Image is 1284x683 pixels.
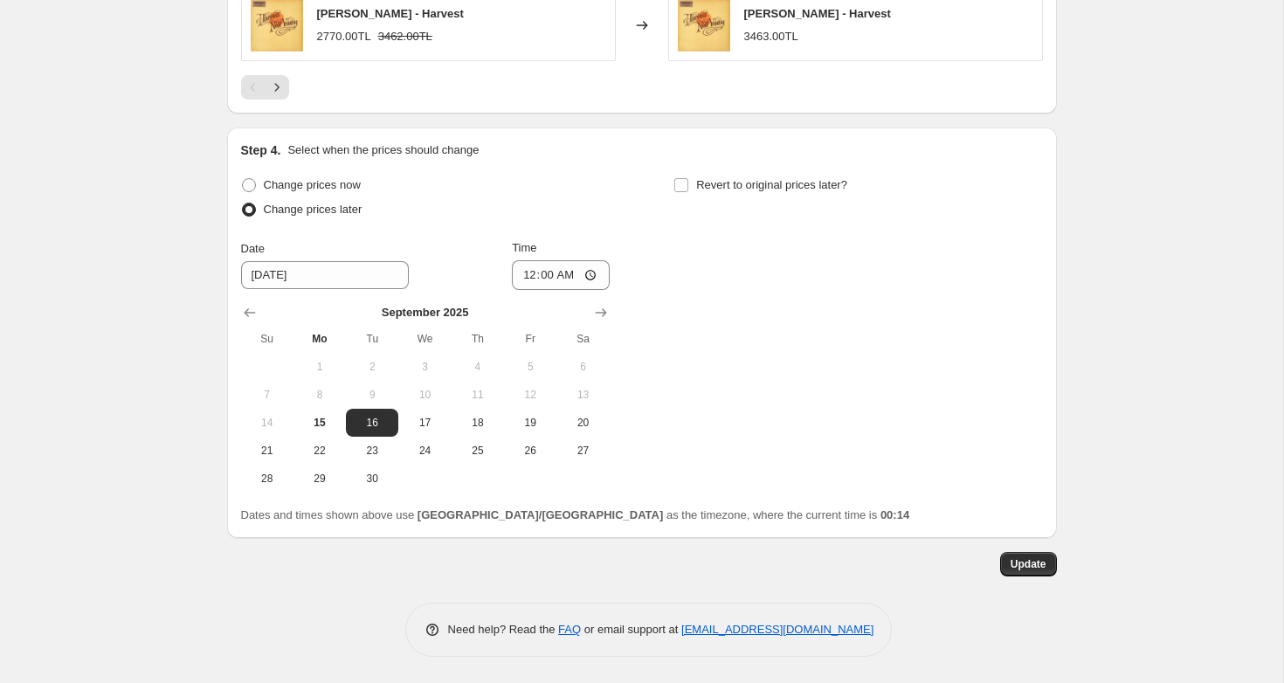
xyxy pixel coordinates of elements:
[405,332,444,346] span: We
[287,141,479,159] p: Select when the prices should change
[353,472,391,486] span: 30
[346,325,398,353] th: Tuesday
[353,416,391,430] span: 16
[346,465,398,493] button: Tuesday September 30 2025
[589,300,613,325] button: Show next month, October 2025
[405,388,444,402] span: 10
[248,416,286,430] span: 14
[696,178,847,191] span: Revert to original prices later?
[563,332,602,346] span: Sa
[398,437,451,465] button: Wednesday September 24 2025
[241,261,409,289] input: 9/14/2025
[248,388,286,402] span: 7
[581,623,681,636] span: or email support at
[398,381,451,409] button: Wednesday September 10 2025
[504,381,556,409] button: Friday September 12 2025
[459,416,497,430] span: 18
[512,260,610,290] input: 12:00
[558,623,581,636] a: FAQ
[405,444,444,458] span: 24
[378,28,432,45] strike: 3462.00TL
[346,381,398,409] button: Tuesday September 9 2025
[511,416,549,430] span: 19
[241,437,293,465] button: Sunday September 21 2025
[452,325,504,353] th: Thursday
[293,353,346,381] button: Monday September 1 2025
[293,381,346,409] button: Monday September 8 2025
[556,325,609,353] th: Saturday
[241,141,281,159] h2: Step 4.
[248,444,286,458] span: 21
[556,353,609,381] button: Saturday September 6 2025
[511,388,549,402] span: 12
[448,623,559,636] span: Need help? Read the
[293,325,346,353] th: Monday
[264,178,361,191] span: Change prices now
[459,360,497,374] span: 4
[504,325,556,353] th: Friday
[556,437,609,465] button: Saturday September 27 2025
[300,472,339,486] span: 29
[504,409,556,437] button: Friday September 19 2025
[241,465,293,493] button: Sunday September 28 2025
[452,437,504,465] button: Thursday September 25 2025
[238,300,262,325] button: Show previous month, August 2025
[459,332,497,346] span: Th
[300,444,339,458] span: 22
[300,416,339,430] span: 15
[293,465,346,493] button: Monday September 29 2025
[346,353,398,381] button: Tuesday September 2 2025
[398,353,451,381] button: Wednesday September 3 2025
[556,409,609,437] button: Saturday September 20 2025
[317,7,464,20] span: [PERSON_NAME] - Harvest
[241,242,265,255] span: Date
[459,388,497,402] span: 11
[346,437,398,465] button: Tuesday September 23 2025
[353,388,391,402] span: 9
[452,353,504,381] button: Thursday September 4 2025
[353,332,391,346] span: Tu
[293,437,346,465] button: Monday September 22 2025
[241,325,293,353] th: Sunday
[563,416,602,430] span: 20
[317,28,371,45] div: 2770.00TL
[512,241,536,254] span: Time
[880,508,909,521] b: 00:14
[300,388,339,402] span: 8
[248,472,286,486] span: 28
[418,508,663,521] b: [GEOGRAPHIC_DATA]/[GEOGRAPHIC_DATA]
[511,332,549,346] span: Fr
[452,381,504,409] button: Thursday September 11 2025
[459,444,497,458] span: 25
[398,325,451,353] th: Wednesday
[563,444,602,458] span: 27
[300,332,339,346] span: Mo
[300,360,339,374] span: 1
[405,416,444,430] span: 17
[398,409,451,437] button: Wednesday September 17 2025
[346,409,398,437] button: Tuesday September 16 2025
[405,360,444,374] span: 3
[556,381,609,409] button: Saturday September 13 2025
[241,75,289,100] nav: Pagination
[1000,552,1057,576] button: Update
[681,623,873,636] a: [EMAIL_ADDRESS][DOMAIN_NAME]
[504,353,556,381] button: Friday September 5 2025
[293,409,346,437] button: Today Monday September 15 2025
[264,203,362,216] span: Change prices later
[563,388,602,402] span: 13
[265,75,289,100] button: Next
[452,409,504,437] button: Thursday September 18 2025
[241,381,293,409] button: Sunday September 7 2025
[504,437,556,465] button: Friday September 26 2025
[241,409,293,437] button: Sunday September 14 2025
[744,28,798,45] div: 3463.00TL
[353,360,391,374] span: 2
[563,360,602,374] span: 6
[511,360,549,374] span: 5
[353,444,391,458] span: 23
[241,508,910,521] span: Dates and times shown above use as the timezone, where the current time is
[248,332,286,346] span: Su
[744,7,891,20] span: [PERSON_NAME] - Harvest
[511,444,549,458] span: 26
